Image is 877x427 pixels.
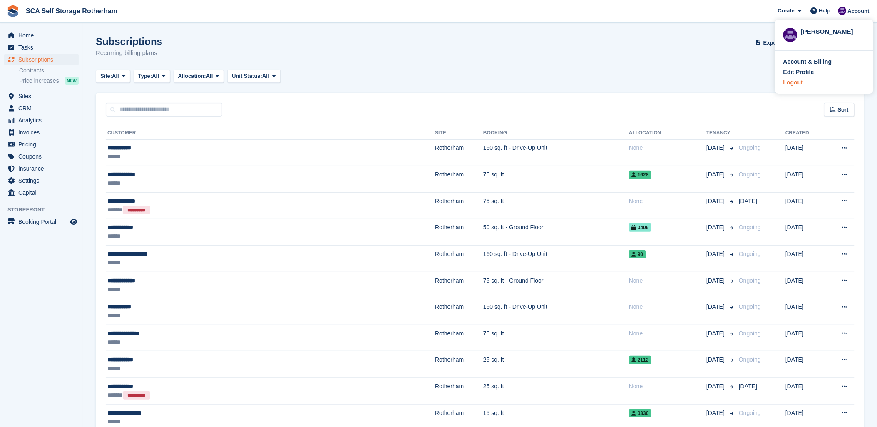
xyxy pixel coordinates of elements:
[18,90,68,102] span: Sites
[783,78,803,87] div: Logout
[18,114,68,126] span: Analytics
[435,325,483,351] td: Rotherham
[4,102,79,114] a: menu
[819,7,831,15] span: Help
[629,276,706,285] div: None
[785,127,825,140] th: Created
[18,139,68,150] span: Pricing
[629,356,651,364] span: 2112
[65,77,79,85] div: NEW
[739,144,761,151] span: Ongoing
[739,330,761,337] span: Ongoing
[18,54,68,65] span: Subscriptions
[206,72,213,80] span: All
[739,410,761,416] span: Ongoing
[18,30,68,41] span: Home
[4,90,79,102] a: menu
[838,106,849,114] span: Sort
[785,298,825,325] td: [DATE]
[706,276,726,285] span: [DATE]
[783,28,797,42] img: Kelly Neesham
[435,377,483,404] td: Rotherham
[435,139,483,166] td: Rotherham
[18,127,68,138] span: Invoices
[4,42,79,53] a: menu
[138,72,152,80] span: Type:
[483,246,629,272] td: 160 sq. ft - Drive-Up Unit
[629,409,651,417] span: 0330
[706,329,726,338] span: [DATE]
[100,72,112,80] span: Site:
[629,197,706,206] div: None
[4,30,79,41] a: menu
[706,382,726,391] span: [DATE]
[706,355,726,364] span: [DATE]
[435,298,483,325] td: Rotherham
[18,175,68,186] span: Settings
[739,198,757,204] span: [DATE]
[18,216,68,228] span: Booking Portal
[227,70,280,83] button: Unit Status: All
[706,409,726,417] span: [DATE]
[69,217,79,227] a: Preview store
[4,54,79,65] a: menu
[629,303,706,311] div: None
[629,144,706,152] div: None
[435,166,483,193] td: Rotherham
[7,206,83,214] span: Storefront
[754,36,790,50] button: Export
[483,166,629,193] td: 75 sq. ft
[232,72,262,80] span: Unit Status:
[629,382,706,391] div: None
[629,127,706,140] th: Allocation
[4,163,79,174] a: menu
[435,127,483,140] th: Site
[134,70,170,83] button: Type: All
[483,192,629,219] td: 75 sq. ft
[706,303,726,311] span: [DATE]
[783,57,865,66] a: Account & Billing
[783,68,865,77] a: Edit Profile
[18,163,68,174] span: Insurance
[18,151,68,162] span: Coupons
[19,76,79,85] a: Price increases NEW
[4,151,79,162] a: menu
[785,325,825,351] td: [DATE]
[629,329,706,338] div: None
[848,7,870,15] span: Account
[435,246,483,272] td: Rotherham
[706,144,726,152] span: [DATE]
[178,72,206,80] span: Allocation:
[96,36,162,47] h1: Subscriptions
[783,78,865,87] a: Logout
[785,272,825,298] td: [DATE]
[18,187,68,199] span: Capital
[96,70,130,83] button: Site: All
[96,48,162,58] p: Recurring billing plans
[785,192,825,219] td: [DATE]
[778,7,795,15] span: Create
[4,175,79,186] a: menu
[739,356,761,363] span: Ongoing
[483,139,629,166] td: 160 sq. ft - Drive-Up Unit
[106,127,435,140] th: Customer
[629,250,646,258] span: 90
[785,351,825,378] td: [DATE]
[262,72,269,80] span: All
[706,197,726,206] span: [DATE]
[7,5,19,17] img: stora-icon-8386f47178a22dfd0bd8f6a31ec36ba5ce8667c1dd55bd0f319d3a0aa187defe.svg
[783,57,832,66] div: Account & Billing
[174,70,224,83] button: Allocation: All
[22,4,121,18] a: SCA Self Storage Rotherham
[435,219,483,246] td: Rotherham
[785,166,825,193] td: [DATE]
[763,39,780,47] span: Export
[785,246,825,272] td: [DATE]
[483,127,629,140] th: Booking
[739,224,761,231] span: Ongoing
[18,42,68,53] span: Tasks
[801,27,865,35] div: [PERSON_NAME]
[706,223,726,232] span: [DATE]
[435,351,483,378] td: Rotherham
[785,139,825,166] td: [DATE]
